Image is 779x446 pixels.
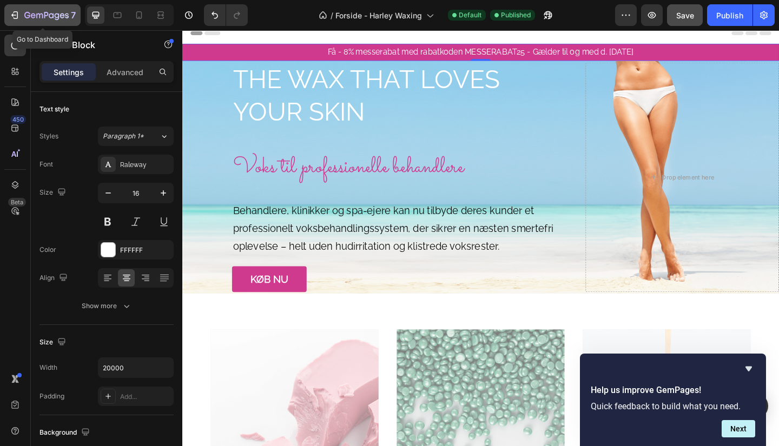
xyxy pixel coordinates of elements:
[98,358,173,377] input: Auto
[716,10,743,21] div: Publish
[103,131,144,141] span: Paragraph 1*
[707,4,752,26] button: Publish
[4,4,81,26] button: 7
[591,362,755,437] div: Help us improve GemPages!
[39,271,70,285] div: Align
[667,4,703,26] button: Save
[331,10,333,21] span: /
[39,296,174,316] button: Show more
[335,10,422,21] span: Forside - Harley Waxing
[55,131,306,167] span: Voks til professionelle behandlere
[39,159,53,169] div: Font
[54,66,84,78] p: Settings
[2,16,648,32] p: Få - 8% messerabat med rabatkoden MESSERABAT25 - Gælder til og med d. [DATE]
[39,363,57,372] div: Width
[182,30,779,446] iframe: Design area
[55,190,404,242] span: Behandlere, klinikker og spa-ejere kan nu tilbyde deres kunder et professionelt voksbehandlingssy...
[521,156,579,164] div: Drop element here
[591,384,755,397] h2: Help us improve GemPages!
[676,11,694,20] span: Save
[98,127,174,146] button: Paragraph 1*
[459,10,481,20] span: Default
[75,261,115,281] p: KØB NU
[54,35,421,108] h2: THE WAX THAT LOVES YOUR SKIN
[742,362,755,375] button: Hide survey
[39,131,58,141] div: Styles
[120,245,171,255] div: FFFFFF
[54,257,135,285] a: KØB NU
[8,198,26,207] div: Beta
[82,301,132,311] div: Show more
[71,9,76,22] p: 7
[39,245,56,255] div: Color
[107,66,143,78] p: Advanced
[39,104,69,114] div: Text style
[591,401,755,411] p: Quick feedback to build what you need.
[39,185,68,200] div: Size
[120,392,171,402] div: Add...
[39,391,64,401] div: Padding
[501,10,531,20] span: Published
[52,38,144,51] p: Text Block
[120,160,171,170] div: Raleway
[722,420,755,437] button: Next question
[10,115,26,124] div: 450
[204,4,248,26] div: Undo/Redo
[39,425,92,440] div: Background
[39,335,68,350] div: Size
